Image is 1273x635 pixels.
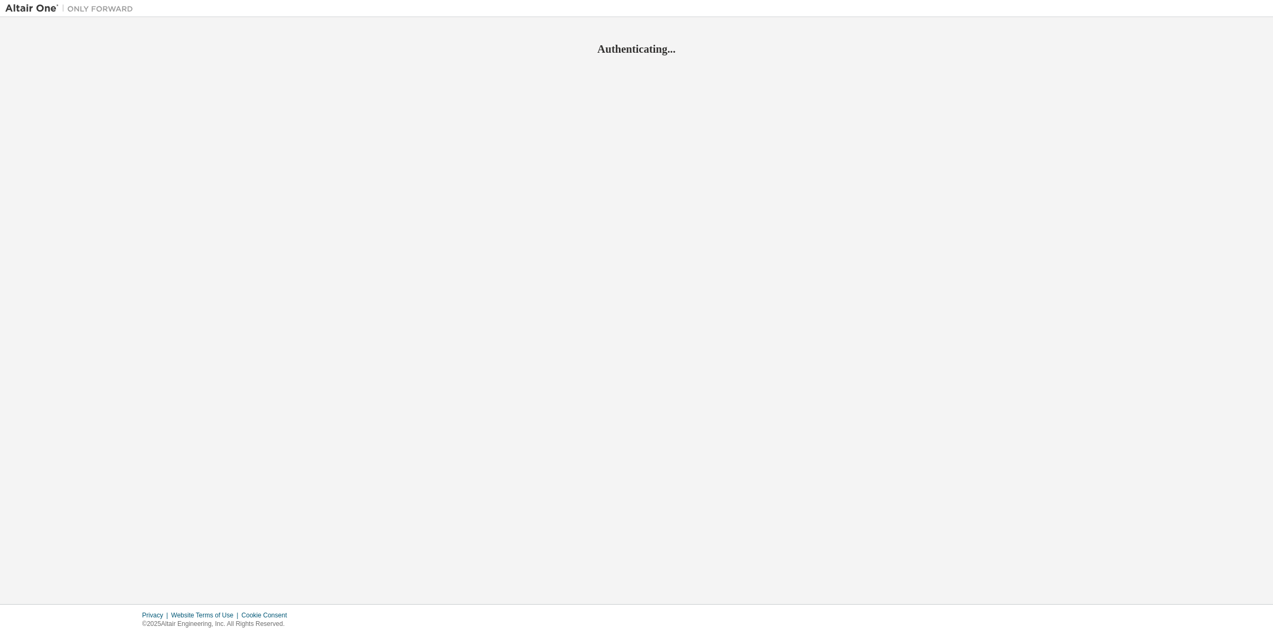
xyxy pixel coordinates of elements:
[142,620,293,629] p: © 2025 Altair Engineering, Inc. All Rights Reserved.
[241,611,293,620] div: Cookie Consent
[142,611,171,620] div: Privacy
[5,3,138,14] img: Altair One
[5,42,1268,56] h2: Authenticating...
[171,611,241,620] div: Website Terms of Use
